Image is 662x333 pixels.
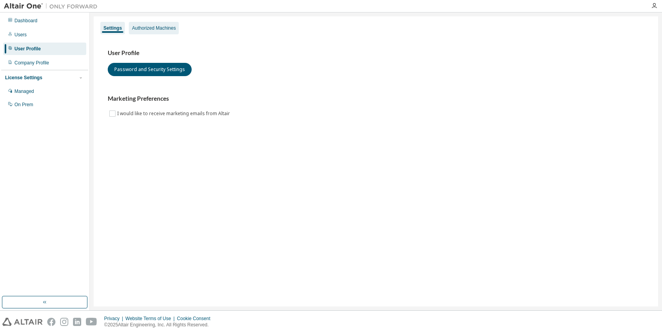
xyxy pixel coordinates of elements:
[14,46,41,52] div: User Profile
[86,318,97,326] img: youtube.svg
[104,315,125,322] div: Privacy
[14,18,37,24] div: Dashboard
[104,322,215,328] p: © 2025 Altair Engineering, Inc. All Rights Reserved.
[5,75,42,81] div: License Settings
[14,32,27,38] div: Users
[47,318,55,326] img: facebook.svg
[60,318,68,326] img: instagram.svg
[73,318,81,326] img: linkedin.svg
[125,315,177,322] div: Website Terms of Use
[117,109,231,118] label: I would like to receive marketing emails from Altair
[14,102,33,108] div: On Prem
[14,60,49,66] div: Company Profile
[177,315,215,322] div: Cookie Consent
[103,25,122,31] div: Settings
[4,2,101,10] img: Altair One
[108,63,192,76] button: Password and Security Settings
[14,88,34,94] div: Managed
[108,49,644,57] h3: User Profile
[108,95,644,103] h3: Marketing Preferences
[2,318,43,326] img: altair_logo.svg
[132,25,176,31] div: Authorized Machines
